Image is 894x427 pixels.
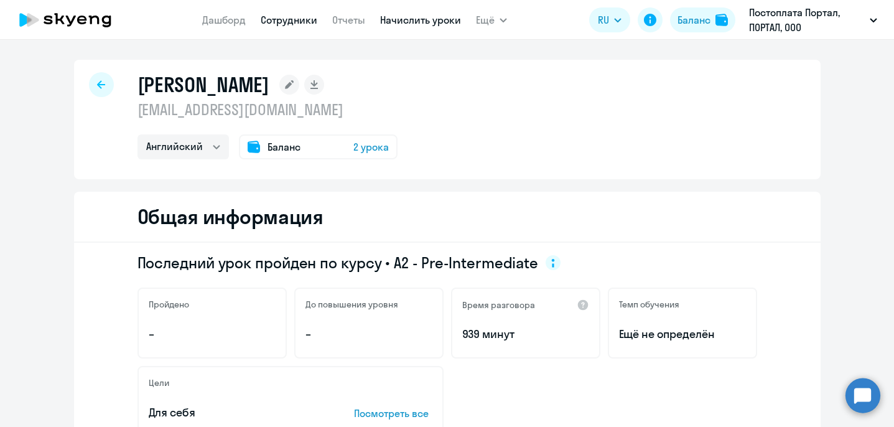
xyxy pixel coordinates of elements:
p: [EMAIL_ADDRESS][DOMAIN_NAME] [137,100,398,120]
h5: Темп обучения [619,299,679,310]
span: Ещё [476,12,495,27]
a: Дашборд [202,14,246,26]
h5: Пройдено [149,299,189,310]
span: Ещё не определён [619,326,746,342]
div: Баланс [677,12,710,27]
button: Ещё [476,7,507,32]
p: – [149,326,276,342]
p: Посмотреть все [354,406,432,421]
button: Балансbalance [670,7,735,32]
p: Постоплата Портал, ПОРТАЛ, ООО [749,5,865,35]
p: 939 минут [462,326,589,342]
p: – [305,326,432,342]
span: Последний урок пройден по курсу • A2 - Pre-Intermediate [137,253,539,273]
a: Начислить уроки [380,14,461,26]
span: RU [598,12,609,27]
button: RU [589,7,630,32]
h5: Время разговора [462,299,535,311]
a: Отчеты [332,14,365,26]
span: Баланс [268,139,300,154]
p: Для себя [149,405,315,421]
h1: [PERSON_NAME] [137,72,269,97]
span: 2 урока [353,139,389,154]
h2: Общая информация [137,204,324,229]
img: balance [715,14,728,26]
a: Сотрудники [261,14,317,26]
h5: До повышения уровня [305,299,398,310]
button: Постоплата Портал, ПОРТАЛ, ООО [743,5,883,35]
h5: Цели [149,377,169,388]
